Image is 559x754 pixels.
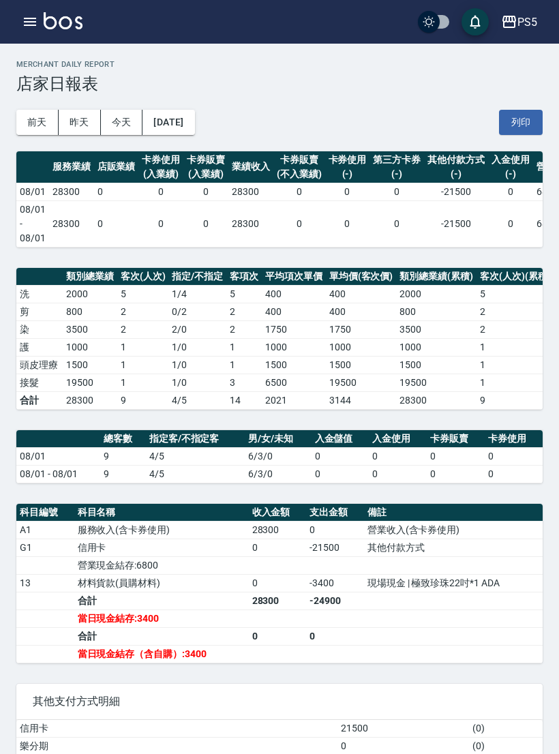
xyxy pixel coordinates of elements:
[245,465,312,483] td: 6/3/0
[146,447,245,465] td: 4/5
[16,110,59,135] button: 前天
[326,391,397,409] td: 3144
[117,374,169,391] td: 1
[63,374,117,391] td: 19500
[226,391,262,409] td: 14
[262,338,326,356] td: 1000
[326,268,397,286] th: 單均價(客次價)
[262,303,326,320] td: 400
[262,320,326,338] td: 1750
[16,465,100,483] td: 08/01 - 08/01
[142,110,194,135] button: [DATE]
[396,338,477,356] td: 1000
[226,268,262,286] th: 客項次
[142,167,180,181] div: (入業績)
[226,320,262,338] td: 2
[477,285,554,303] td: 5
[477,374,554,391] td: 1
[427,167,485,181] div: (-)
[427,447,485,465] td: 0
[329,153,367,167] div: 卡券使用
[74,539,249,556] td: 信用卡
[117,303,169,320] td: 2
[63,285,117,303] td: 2000
[249,574,307,592] td: 0
[369,200,424,247] td: 0
[492,153,530,167] div: 入金使用
[369,465,427,483] td: 0
[74,574,249,592] td: 材料貨款(員購材料)
[49,200,94,247] td: 28300
[226,285,262,303] td: 5
[369,447,427,465] td: 0
[117,320,169,338] td: 2
[16,521,74,539] td: A1
[49,151,94,183] th: 服務業績
[273,183,325,200] td: 0
[477,268,554,286] th: 客次(人次)(累積)
[427,153,485,167] div: 其他付款方式
[262,391,326,409] td: 2021
[16,60,543,69] h2: Merchant Daily Report
[396,285,477,303] td: 2000
[94,151,139,183] th: 店販業績
[326,303,397,320] td: 400
[364,539,543,556] td: 其他付款方式
[168,391,226,409] td: 4/5
[142,153,180,167] div: 卡券使用
[373,167,421,181] div: (-)
[117,338,169,356] td: 1
[101,110,143,135] button: 今天
[396,391,477,409] td: 28300
[16,285,63,303] td: 洗
[326,374,397,391] td: 19500
[74,556,249,574] td: 營業現金結存:6800
[249,592,307,609] td: 28300
[16,430,543,483] table: a dense table
[63,338,117,356] td: 1000
[117,356,169,374] td: 1
[16,574,74,592] td: 13
[427,430,485,448] th: 卡券販賣
[469,720,543,738] td: ( 0 )
[249,627,307,645] td: 0
[312,430,369,448] th: 入金儲值
[168,374,226,391] td: 1 / 0
[16,720,337,738] td: 信用卡
[94,183,139,200] td: 0
[226,303,262,320] td: 2
[326,320,397,338] td: 1750
[364,574,543,592] td: 現場現金 | 極致珍珠22吋*1 ADA
[63,391,117,409] td: 28300
[187,167,225,181] div: (入業績)
[44,12,82,29] img: Logo
[312,447,369,465] td: 0
[424,200,488,247] td: -21500
[485,465,543,483] td: 0
[369,430,427,448] th: 入金使用
[326,356,397,374] td: 1500
[326,285,397,303] td: 400
[16,539,74,556] td: G1
[138,183,183,200] td: 0
[16,183,49,200] td: 08/01
[329,167,367,181] div: (-)
[496,8,543,36] button: PS5
[306,627,364,645] td: 0
[364,504,543,522] th: 備註
[424,183,488,200] td: -21500
[16,504,543,663] table: a dense table
[16,303,63,320] td: 剪
[228,151,273,183] th: 業績收入
[306,504,364,522] th: 支出金額
[226,374,262,391] td: 3
[277,153,322,167] div: 卡券販賣
[364,521,543,539] td: 營業收入(含卡券使用)
[396,268,477,286] th: 類別總業績(累積)
[94,200,139,247] td: 0
[325,200,370,247] td: 0
[306,574,364,592] td: -3400
[16,504,74,522] th: 科目編號
[74,521,249,539] td: 服務收入(含卡券使用)
[228,200,273,247] td: 28300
